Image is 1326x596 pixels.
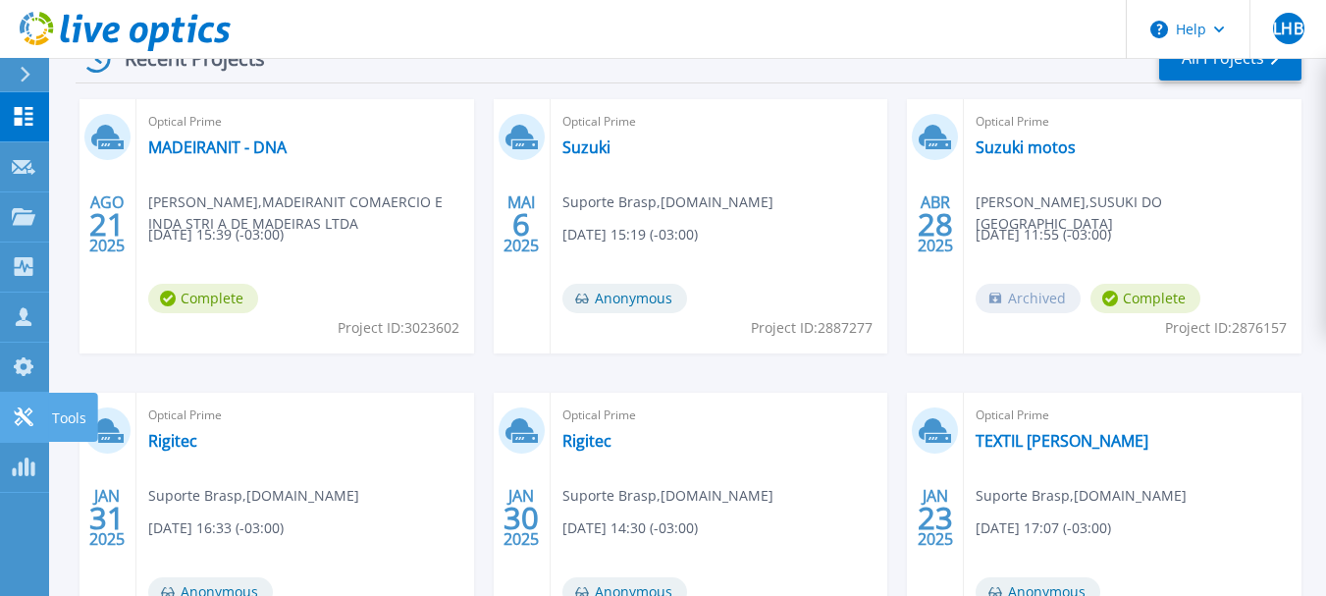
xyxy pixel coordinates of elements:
span: Suporte Brasp , [DOMAIN_NAME] [562,191,773,213]
span: LHB [1273,21,1302,36]
a: TEXTIL [PERSON_NAME] [976,431,1148,451]
span: [PERSON_NAME] , SUSUKI DO [GEOGRAPHIC_DATA] [976,191,1301,235]
span: Optical Prime [976,111,1290,133]
span: Project ID: 2887277 [751,317,873,339]
span: 23 [918,510,953,526]
span: Optical Prime [562,405,876,426]
div: MAI 2025 [503,189,540,260]
a: Suzuki [562,137,610,157]
span: Suporte Brasp , [DOMAIN_NAME] [148,485,359,507]
p: Tools [52,393,86,444]
span: Optical Prime [976,405,1290,426]
a: Rigitec [148,431,197,451]
span: [DATE] 14:30 (-03:00) [562,517,698,539]
span: [DATE] 15:19 (-03:00) [562,224,698,245]
span: Archived [976,284,1081,313]
span: Project ID: 3023602 [338,317,459,339]
span: 28 [918,216,953,233]
span: 21 [89,216,125,233]
a: Rigitec [562,431,611,451]
span: [DATE] 16:33 (-03:00) [148,517,284,539]
span: 6 [512,216,530,233]
div: ABR 2025 [917,189,954,260]
div: AGO 2025 [88,189,126,260]
span: Complete [148,284,258,313]
div: JAN 2025 [88,482,126,554]
span: 31 [89,510,125,526]
span: Project ID: 2876157 [1165,317,1287,339]
span: Anonymous [562,284,687,313]
span: Suporte Brasp , [DOMAIN_NAME] [562,485,773,507]
a: Suzuki motos [976,137,1076,157]
span: Optical Prime [148,405,462,426]
span: [DATE] 15:39 (-03:00) [148,224,284,245]
span: 30 [504,510,539,526]
span: [PERSON_NAME] , MADEIRANIT COMAERCIO E INDA STRI A DE MADEIRAS LTDA [148,191,474,235]
span: Optical Prime [562,111,876,133]
div: JAN 2025 [503,482,540,554]
span: Complete [1090,284,1200,313]
span: [DATE] 17:07 (-03:00) [976,517,1111,539]
div: JAN 2025 [917,482,954,554]
span: Optical Prime [148,111,462,133]
a: MADEIRANIT - DNA [148,137,287,157]
span: Suporte Brasp , [DOMAIN_NAME] [976,485,1187,507]
span: [DATE] 11:55 (-03:00) [976,224,1111,245]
